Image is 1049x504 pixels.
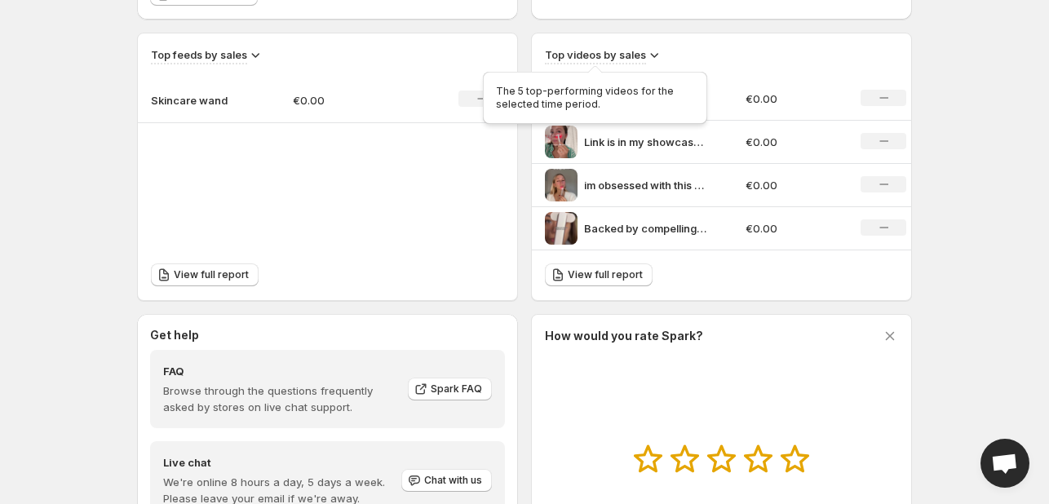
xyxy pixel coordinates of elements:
[293,92,409,108] p: €0.00
[584,134,706,150] p: Link is in my showcase and its 50 off Starting young My wand is from Solawave and I love it solaw...
[151,263,259,286] a: View full report
[545,169,578,201] img: im obsessed with this thing redlight redlighttherapy redlighttherapybenefits skincare skincarewan...
[545,126,578,158] img: Link is in my showcase and its 50 off Starting young My wand is from Solawave and I love it solaw...
[584,220,706,237] p: Backed by compelling clinical studies the 660nm LED light featured in this wand is proven to be a...
[545,46,646,63] h3: Top videos by sales
[746,134,842,150] p: €0.00
[545,328,703,344] h3: How would you rate Spark?
[150,327,199,343] h3: Get help
[431,382,482,396] span: Spark FAQ
[746,91,842,107] p: €0.00
[568,268,643,281] span: View full report
[584,177,706,193] p: im obsessed with this thing redlight redlighttherapy redlighttherapybenefits skincare skincarewan...
[746,220,842,237] p: €0.00
[163,363,396,379] h4: FAQ
[163,382,396,415] p: Browse through the questions frequently asked by stores on live chat support.
[980,439,1029,488] div: Open chat
[408,378,492,400] a: Spark FAQ
[545,212,578,245] img: Backed by compelling clinical studies the 660nm LED light featured in this wand is proven to be a...
[163,454,400,471] h4: Live chat
[174,268,249,281] span: View full report
[151,92,232,108] p: Skincare wand
[746,177,842,193] p: €0.00
[424,474,482,487] span: Chat with us
[545,263,653,286] a: View full report
[151,46,247,63] h3: Top feeds by sales
[401,469,492,492] button: Chat with us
